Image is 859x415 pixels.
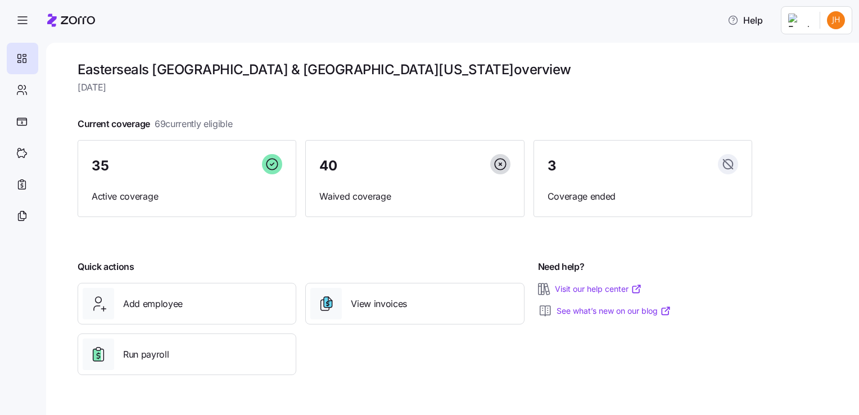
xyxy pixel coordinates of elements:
span: Coverage ended [548,190,738,204]
a: See what’s new on our blog [557,305,671,317]
img: Employer logo [788,13,811,27]
span: View invoices [351,297,407,311]
img: ce272918e4e19d881d629216a37b5f0b [827,11,845,29]
a: Visit our help center [555,283,642,295]
span: 3 [548,159,557,173]
span: Quick actions [78,260,134,274]
button: Help [718,9,772,31]
span: Run payroll [123,348,169,362]
span: 69 currently eligible [155,117,233,131]
span: Active coverage [92,190,282,204]
h1: Easterseals [GEOGRAPHIC_DATA] & [GEOGRAPHIC_DATA][US_STATE] overview [78,61,752,78]
span: Need help? [538,260,585,274]
span: Waived coverage [319,190,510,204]
span: 40 [319,159,337,173]
span: [DATE] [78,80,752,94]
span: 35 [92,159,108,173]
span: Add employee [123,297,183,311]
span: Current coverage [78,117,233,131]
span: Help [727,13,763,27]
